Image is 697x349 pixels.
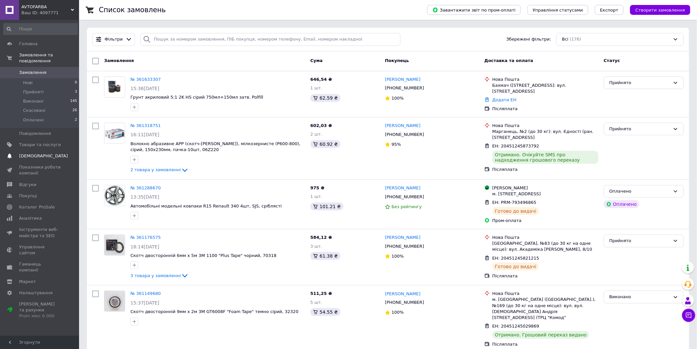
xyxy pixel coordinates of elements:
[384,242,426,251] div: [PHONE_NUMBER]
[609,294,670,301] div: Виконано
[19,244,61,256] span: Управління сайтом
[385,235,421,241] a: [PERSON_NAME]
[130,77,161,82] a: № 361633307
[130,309,298,314] a: Скотч двосторонній 9мм х 2м 3M GT6008F "Foam Tape" темно сірий, 32320
[130,273,181,278] span: 3 товара у замовленні
[23,80,33,86] span: Нові
[385,123,421,129] a: [PERSON_NAME]
[19,131,51,137] span: Повідомлення
[492,200,537,205] span: ЕН: PRM-793496865
[19,52,79,64] span: Замовлення та повідомлення
[310,291,332,296] span: 511,25 ₴
[492,240,599,252] div: [GEOGRAPHIC_DATA], №83 (до 30 кг на одне місце): вул. Академіка [PERSON_NAME], 8/10
[392,310,404,315] span: 100%
[130,167,189,172] a: 2 товара у замовленні
[384,84,426,92] div: [PHONE_NUMBER]
[19,261,61,273] span: Гаманець компанії
[392,254,404,259] span: 100%
[19,227,61,238] span: Інструменти веб-майстра та SEO
[75,80,77,86] span: 0
[492,151,599,164] div: Отримано. Очікуйте SMS про надходження грошового переказу
[19,182,36,188] span: Відгуки
[19,313,61,319] div: Prom мікс 6 000
[19,70,46,76] span: Замовлення
[385,185,421,191] a: [PERSON_NAME]
[310,194,322,199] span: 1 шт.
[75,89,77,95] span: 3
[392,142,401,147] span: 95%
[75,117,77,123] span: 2
[310,252,340,260] div: 61.38 ₴
[392,204,422,209] span: Без рейтингу
[682,309,695,322] button: Чат з покупцем
[310,140,340,148] div: 60.92 ₴
[140,33,400,46] input: Пошук за номером замовлення, ПІБ покупця, номером телефону, Email, номером накладної
[310,77,332,82] span: 646,54 ₴
[21,10,79,16] div: Ваш ID: 4097771
[104,123,125,143] img: Фото товару
[23,117,44,123] span: Оплачені
[23,98,43,104] span: Виконані
[310,300,322,305] span: 5 шт.
[492,106,599,112] div: Післяплата
[492,218,599,224] div: Пром-оплата
[595,5,624,15] button: Експорт
[19,215,42,221] span: Аналітика
[392,96,404,101] span: 100%
[72,108,77,113] span: 26
[130,86,159,91] span: 15:36[DATE]
[562,36,569,43] span: Всі
[310,123,332,128] span: 602,03 ₴
[432,7,516,13] span: Завантажити звіт по пром-оплаті
[23,108,45,113] span: Скасовані
[609,79,670,86] div: Прийнято
[310,308,340,316] div: 54.55 ₴
[492,331,590,339] div: Отримано. Грошовий переказ видано
[492,263,539,270] div: Готово до видачі
[130,235,161,240] a: № 361176575
[492,167,599,173] div: Післяплата
[609,126,670,133] div: Прийнято
[70,98,77,104] span: 145
[104,291,125,311] img: Фото товару
[630,5,690,15] button: Створити замовлення
[384,193,426,201] div: [PHONE_NUMBER]
[130,141,300,152] span: Волокно абразивне APP (скотч-[PERSON_NAME]), мілкозернисте (P600-800), сірий, 150x230мм, пачка-10...
[492,256,539,261] span: ЕН: 20451245821215
[19,164,61,176] span: Показники роботи компанії
[130,95,263,100] span: Грунт акриловий 5:1 2K HS сірий 750мл+150мл затв. Polfill
[310,132,322,137] span: 2 шт.
[130,300,159,305] span: 15:37[DATE]
[23,89,43,95] span: Прийняті
[310,85,322,90] span: 1 шт.
[19,142,61,148] span: Товари та послуги
[130,244,159,249] span: 18:14[DATE]
[492,123,599,129] div: Нова Пошта
[533,8,583,13] span: Управління статусами
[385,58,409,63] span: Покупець
[492,324,539,329] span: ЕН: 20451245029869
[130,168,181,173] span: 2 товара у замовленні
[130,204,282,208] a: Автомобільні модельні ковпаки R15 Renault 340 4шт, SJS, сріблясті
[604,58,620,63] span: Статус
[609,188,670,195] div: Оплачено
[104,235,125,256] a: Фото товару
[104,185,125,206] img: Фото товару
[492,235,599,240] div: Нова Пошта
[624,7,690,12] a: Створити замовлення
[130,194,159,200] span: 13:35[DATE]
[492,185,599,191] div: [PERSON_NAME]
[99,6,166,14] h1: Список замовлень
[104,58,134,63] span: Замовлення
[635,8,685,13] span: Створити замовлення
[492,82,599,94] div: Бахмач ([STREET_ADDRESS]: вул. [STREET_ADDRESS]
[130,132,159,137] span: 16:11[DATE]
[310,94,340,102] div: 62.59 ₴
[104,235,125,255] img: Фото товару
[19,41,38,47] span: Головна
[130,291,161,296] a: № 361149680
[21,4,71,10] span: AVTOFARBA
[492,191,599,197] div: м. [STREET_ADDRESS]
